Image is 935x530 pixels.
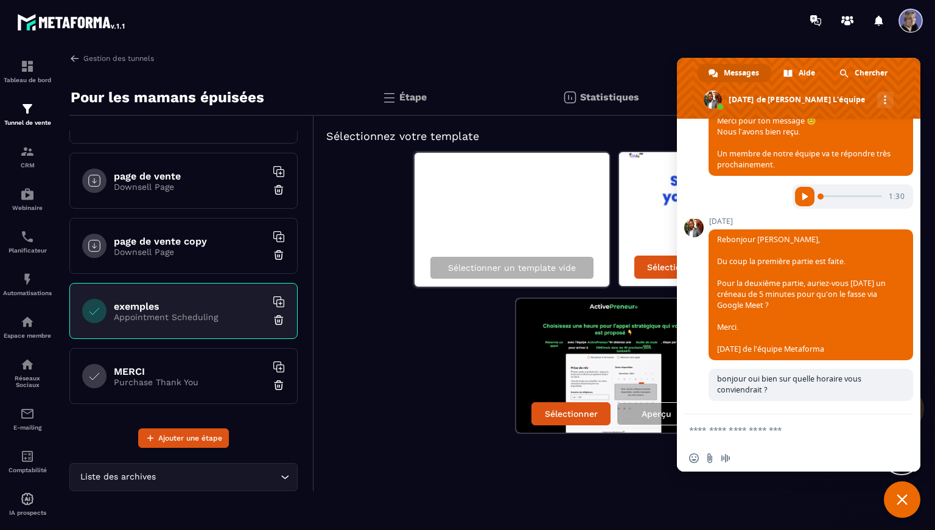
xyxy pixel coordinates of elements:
p: Réseaux Sociaux [3,375,52,388]
img: trash [273,379,285,391]
a: accountantaccountantComptabilité [3,440,52,483]
div: Search for option [69,463,298,491]
img: image [619,152,814,286]
span: Envoyer un fichier [705,453,715,463]
h6: page de vente [114,170,266,182]
p: Pour les mamans épuisées [71,85,264,110]
span: Message audio [721,453,730,463]
img: formation [20,144,35,159]
span: Liste des archives [77,470,158,484]
img: image [516,299,711,433]
h6: MERCI [114,366,266,377]
p: Planificateur [3,247,52,254]
span: 1:30 [889,191,905,201]
button: Ajouter une étape [138,428,229,448]
span: Aide [799,64,815,82]
img: formation [20,102,35,116]
p: Sélectionner [545,409,598,419]
p: Statistiques [580,91,639,103]
span: Rebonjour [PERSON_NAME], Du coup la première partie est faite. Pour la deuxième partie, auriez-vo... [717,234,886,354]
p: CRM [3,162,52,169]
p: Downsell Page [114,182,266,192]
a: Chercher [828,64,900,82]
p: Aperçu [642,409,671,419]
img: automations [20,272,35,287]
p: IA prospects [3,509,52,516]
a: Messages [698,64,771,82]
a: automationsautomationsEspace membre [3,305,52,348]
a: automationsautomationsWebinaire [3,178,52,220]
p: Sélectionner un template vide [448,263,576,273]
a: Gestion des tunnels [69,53,154,64]
p: Espace membre [3,332,52,339]
a: Aide [772,64,827,82]
span: Ajouter une étape [158,432,222,444]
a: social-networksocial-networkRéseaux Sociaux [3,348,52,397]
span: Chercher [855,64,888,82]
p: E-mailing [3,424,52,431]
p: Tableau de bord [3,77,52,83]
p: Automatisations [3,290,52,296]
img: trash [273,249,285,261]
span: bonjour oui bien sur quelle horaire vous conviendrait ? [717,374,861,395]
a: automationsautomationsAutomatisations [3,263,52,305]
img: trash [273,184,285,196]
h6: page de vente copy [114,235,266,247]
img: automations [20,315,35,329]
p: Tunnel de vente [3,119,52,126]
p: Appointment Scheduling [114,312,266,322]
p: Sélectionner [647,262,700,272]
a: formationformationTableau de bord [3,50,52,92]
img: stats.20deebd0.svg [562,90,577,105]
img: automations [20,187,35,201]
img: automations [20,492,35,506]
a: schedulerschedulerPlanificateur [3,220,52,263]
img: social-network [20,357,35,372]
img: bars.0d591741.svg [382,90,396,105]
span: Insérer un emoji [689,453,699,463]
p: Webinaire [3,204,52,211]
img: scheduler [20,229,35,244]
input: Search for option [158,470,278,484]
p: Étape [399,91,427,103]
a: formationformationTunnel de vente [3,92,52,135]
span: Messages [724,64,759,82]
span: [DATE] [709,217,913,226]
img: formation [20,59,35,74]
p: Downsell Page [114,247,266,257]
img: trash [273,314,285,326]
a: emailemailE-mailing [3,397,52,440]
a: formationformationCRM [3,135,52,178]
img: arrow [69,53,80,64]
textarea: Entrez votre message... [689,414,884,445]
h5: Sélectionnez votre template [326,128,898,145]
img: accountant [20,449,35,464]
p: Purchase Thank You [114,377,266,387]
p: Comptabilité [3,467,52,473]
a: Fermer le chat [884,481,920,518]
img: email [20,406,35,421]
img: logo [17,11,127,33]
h6: exemples [114,301,266,312]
